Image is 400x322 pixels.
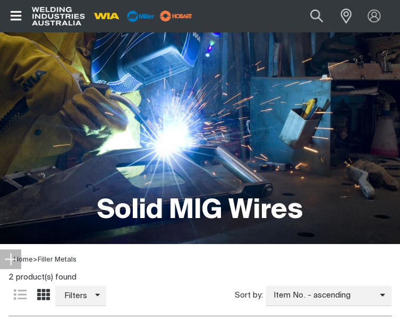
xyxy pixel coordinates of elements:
img: hide socials [4,253,17,265]
div: 2 [8,272,392,283]
h1: Solid MIG Wires [97,194,303,228]
span: Sort by: [235,290,263,302]
span: product(s) found [16,273,76,281]
a: Home [14,256,33,263]
input: Product name or item number... [285,3,335,28]
a: List view [14,288,27,301]
a: Filler Metals [38,256,76,263]
button: Toggle filters [55,285,106,306]
span: Item No. - ascending [266,290,380,302]
span: > [33,256,38,263]
span: Filters [64,288,87,304]
button: Search products [299,3,335,28]
section: Product list controls [8,272,392,310]
aside: Filters [55,282,106,309]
